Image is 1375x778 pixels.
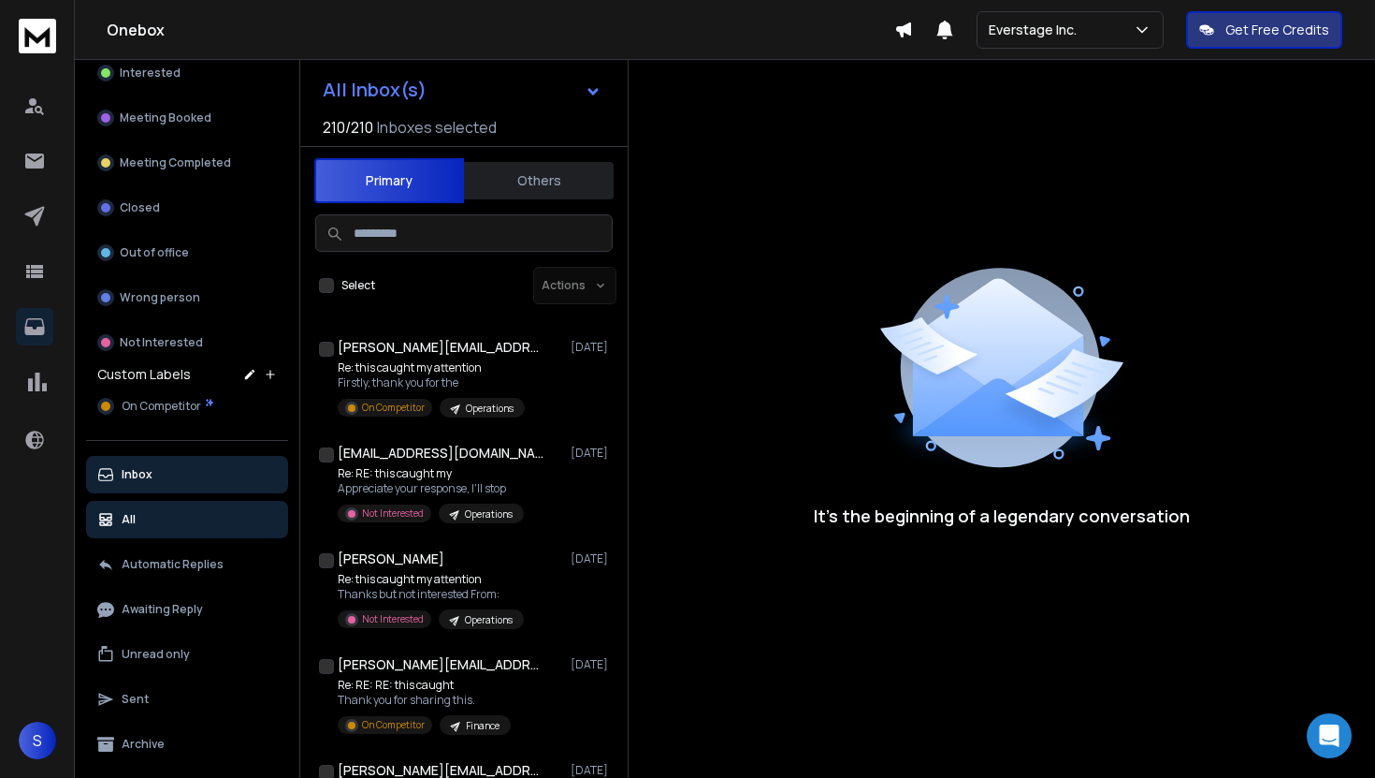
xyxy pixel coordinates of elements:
p: Archive [122,737,165,752]
p: Thanks but not interested From: [338,587,524,602]
p: [DATE] [571,551,613,566]
p: Re: RE: this caught my [338,466,524,481]
h1: [PERSON_NAME][EMAIL_ADDRESS][PERSON_NAME][DOMAIN_NAME] [338,338,543,357]
p: Automatic Replies [122,557,224,572]
span: 210 / 210 [323,116,373,139]
p: Finance [466,719,499,733]
button: Inbox [86,456,288,493]
button: All Inbox(s) [308,71,616,109]
button: Closed [86,189,288,227]
p: On Competitor [362,718,425,732]
p: Meeting Completed [120,155,231,170]
p: Closed [120,200,160,215]
p: Thank you for sharing this. [338,693,511,708]
p: Unread only [122,647,190,662]
h3: Inboxes selected [377,116,497,139]
button: Interested [86,54,288,92]
button: Meeting Booked [86,99,288,137]
button: Archive [86,726,288,763]
div: Open Intercom Messenger [1307,713,1352,758]
p: All [122,512,136,527]
p: [DATE] [571,446,613,461]
p: Appreciate your response, I'll stop [338,481,524,496]
button: Sent [86,681,288,718]
button: Meeting Completed [86,144,288,182]
button: S [19,722,56,759]
label: Select [341,278,375,293]
button: Wrong person [86,279,288,316]
p: Inbox [122,467,152,482]
p: Re: this caught my attention [338,360,525,375]
h1: [EMAIL_ADDRESS][DOMAIN_NAME] [338,444,543,462]
p: [DATE] [571,763,613,778]
button: Automatic Replies [86,546,288,583]
p: Not Interested [362,506,424,521]
p: Everstage Inc. [989,21,1084,39]
p: On Competitor [362,401,425,415]
button: Get Free Credits [1186,11,1342,49]
button: Others [464,160,614,201]
p: Re: RE: RE: this caught [338,678,511,693]
p: Wrong person [120,290,200,305]
img: logo [19,19,56,53]
h1: [PERSON_NAME][EMAIL_ADDRESS][PERSON_NAME][DOMAIN_NAME] [338,655,543,674]
p: [DATE] [571,340,613,355]
p: Not Interested [362,612,424,626]
h1: [PERSON_NAME] [338,550,444,568]
button: On Competitor [86,388,288,425]
h3: Custom Labels [97,365,191,384]
p: Out of office [120,245,189,260]
p: Not Interested [120,335,203,350]
h1: Onebox [107,19,894,41]
button: Unread only [86,636,288,673]
p: Get Free Credits [1225,21,1329,39]
p: Firstly, thank you for the [338,375,525,390]
p: Operations [465,613,513,627]
p: Operations [465,507,513,521]
span: On Competitor [122,399,201,414]
p: Operations [466,402,514,416]
button: Out of office [86,234,288,272]
p: It’s the beginning of a legendary conversation [814,503,1190,529]
button: Primary [314,158,464,203]
p: [DATE] [571,657,613,672]
p: Sent [122,692,149,707]
button: All [86,501,288,538]
h1: All Inbox(s) [323,81,427,99]
button: Not Interested [86,324,288,361]
p: Interested [120,66,181,81]
button: Awaiting Reply [86,591,288,628]
p: Re: this caught my attention [338,572,524,587]
p: Awaiting Reply [122,602,203,617]
p: Meeting Booked [120,110,211,125]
